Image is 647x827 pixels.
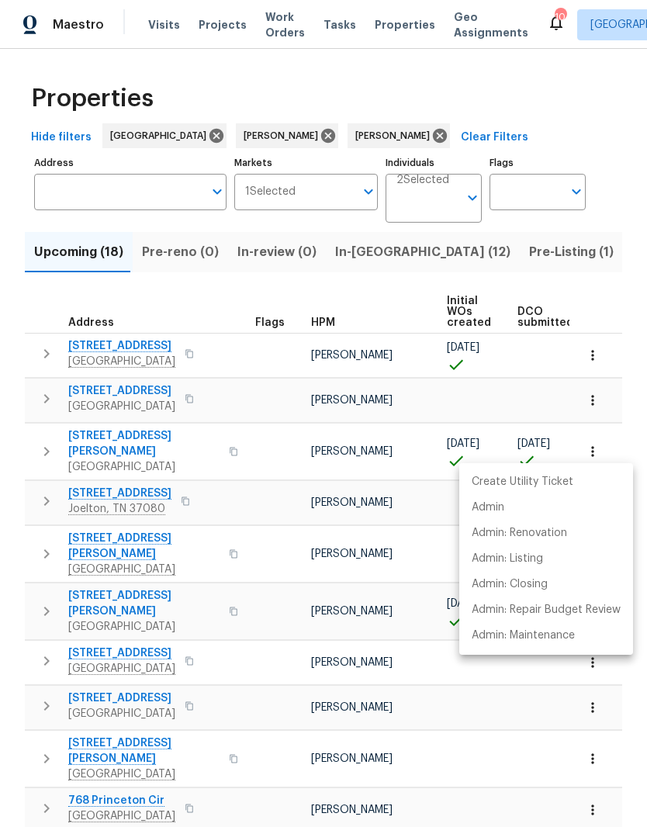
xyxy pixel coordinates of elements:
[472,500,504,516] p: Admin
[472,525,567,542] p: Admin: Renovation
[472,628,575,644] p: Admin: Maintenance
[472,576,548,593] p: Admin: Closing
[472,551,543,567] p: Admin: Listing
[472,474,573,490] p: Create Utility Ticket
[472,602,621,618] p: Admin: Repair Budget Review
